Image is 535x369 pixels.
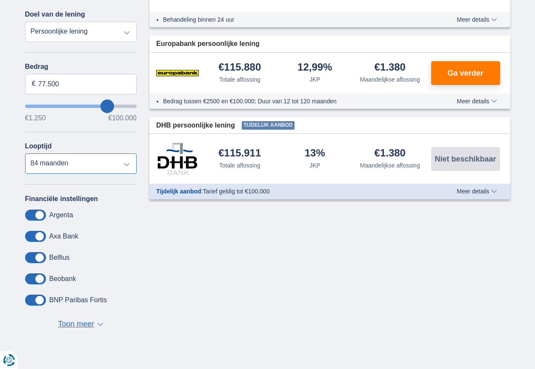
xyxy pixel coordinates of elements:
div: €1.380 [375,148,406,159]
label: Looptijd [25,142,52,150]
span: Meer details [457,188,497,194]
div: : [149,187,432,196]
div: €1.380 [375,62,406,74]
div: Maandelijkse aflossing [360,75,420,84]
span: € [32,79,36,89]
span: Tijdelijk aanbod [156,188,201,195]
label: Axa Bank [49,233,78,240]
span: Meer details [457,98,497,104]
button: Niet beschikbaar [431,147,500,171]
span: Tijdelijk aanbod [242,121,295,130]
div: 12,99% [298,62,332,74]
span: Meer details [457,17,497,23]
label: BNP Paribas Fortis [49,296,107,304]
div: Totale aflossing [219,75,260,84]
button: Meer details [450,188,503,195]
div: €115.880 [218,62,261,74]
img: product.pl.alt Europabank [156,62,199,84]
div: JKP [309,75,320,84]
span: DHB persoonlijke lening [156,121,235,131]
label: Doel van de lening [25,11,85,18]
span: Tarief geldig tot €100.000 [203,188,269,195]
button: Meer details [450,98,503,105]
label: Beobank [49,275,76,283]
button: Ga verder [431,61,500,85]
button: Toon meer ▼ [55,318,106,330]
span: €100.000 [108,115,137,122]
label: Belfius [49,254,70,261]
div: JKP [309,161,320,170]
label: Bedrag [25,63,137,71]
input: wantToBorrow [25,105,137,108]
span: ▼ [97,323,103,326]
img: product.pl.alt DHB Bank [156,142,199,175]
div: Maandelijkse aflossing [360,161,420,170]
li: Bedrag tussen €2500 en €100.000; Duur van 12 tot 120 maanden [163,97,426,105]
li: Behandeling binnen 24 uur [163,15,426,24]
div: €115.911 [218,148,261,159]
span: Niet beschikbaar [435,155,496,163]
span: Europabank persoonlijke lening [156,39,260,49]
label: Argenta [49,211,73,219]
span: €1.250 [25,115,46,122]
span: Toon meer [58,319,94,330]
label: Financiële instellingen [25,195,98,203]
span: Ga verder [447,69,483,77]
div: 13% [305,148,325,159]
div: Totale aflossing [219,161,260,170]
button: Meer details [450,16,503,23]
